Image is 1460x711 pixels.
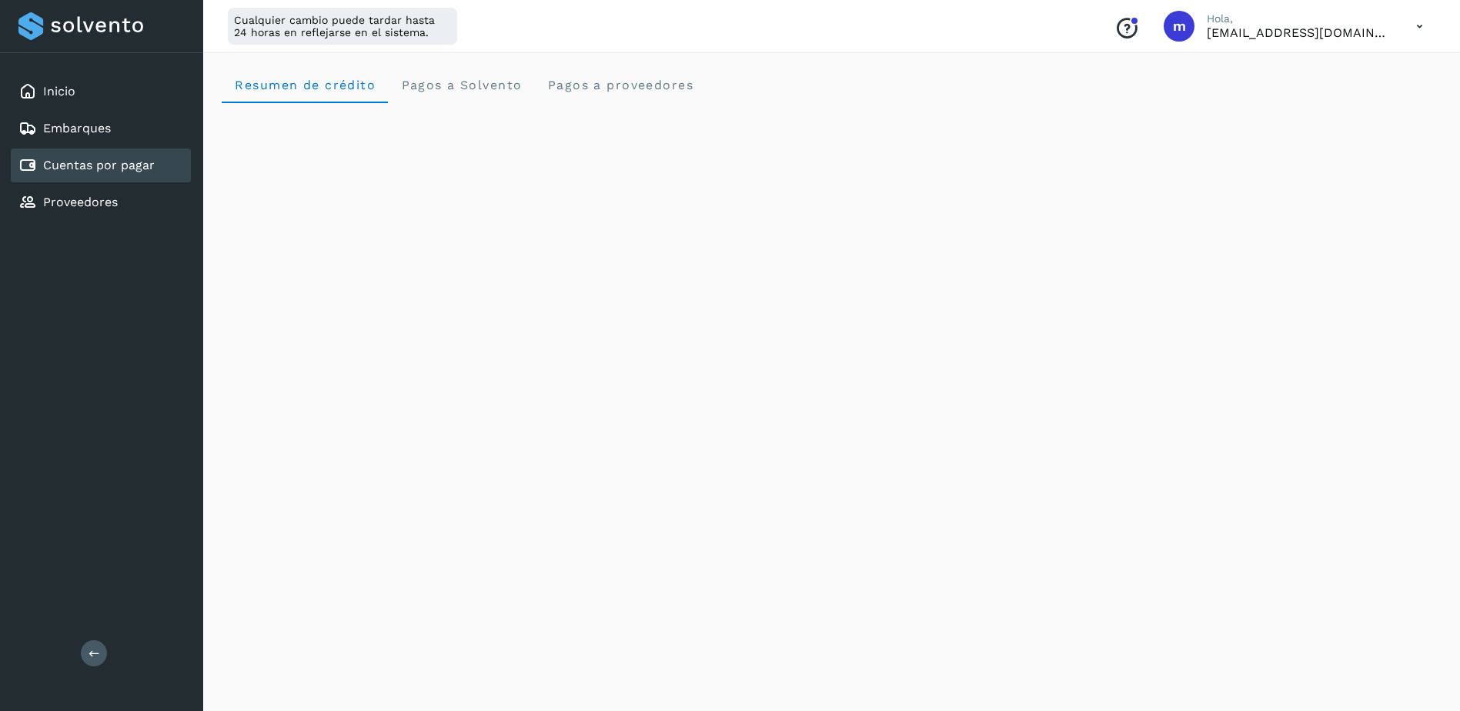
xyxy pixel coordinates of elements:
[1207,25,1392,40] p: mlozano@joffroy.com
[11,149,191,182] div: Cuentas por pagar
[43,158,155,172] a: Cuentas por pagar
[546,78,693,92] span: Pagos a proveedores
[43,84,75,98] a: Inicio
[234,78,376,92] span: Resumen de crédito
[1207,12,1392,25] p: Hola,
[400,78,522,92] span: Pagos a Solvento
[43,195,118,209] a: Proveedores
[228,8,457,45] div: Cualquier cambio puede tardar hasta 24 horas en reflejarse en el sistema.
[11,112,191,145] div: Embarques
[11,185,191,219] div: Proveedores
[11,75,191,108] div: Inicio
[43,121,111,135] a: Embarques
